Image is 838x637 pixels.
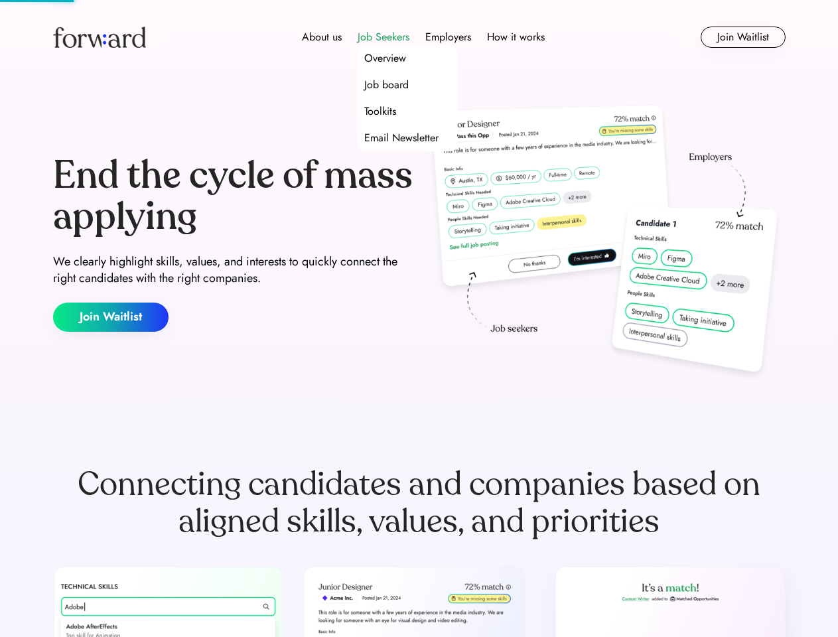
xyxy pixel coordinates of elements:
[364,50,406,66] div: Overview
[487,29,545,45] div: How it works
[53,303,169,332] button: Join Waitlist
[53,155,414,237] div: End the cycle of mass applying
[364,104,396,119] div: Toolkits
[53,466,786,540] div: Connecting candidates and companies based on aligned skills, values, and priorities
[425,29,471,45] div: Employers
[425,101,786,386] img: hero-image.png
[53,253,414,287] div: We clearly highlight skills, values, and interests to quickly connect the right candidates with t...
[302,29,342,45] div: About us
[53,27,146,48] img: Forward logo
[364,130,439,146] div: Email Newsletter
[364,77,409,93] div: Job board
[358,29,409,45] div: Job Seekers
[701,27,786,48] button: Join Waitlist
